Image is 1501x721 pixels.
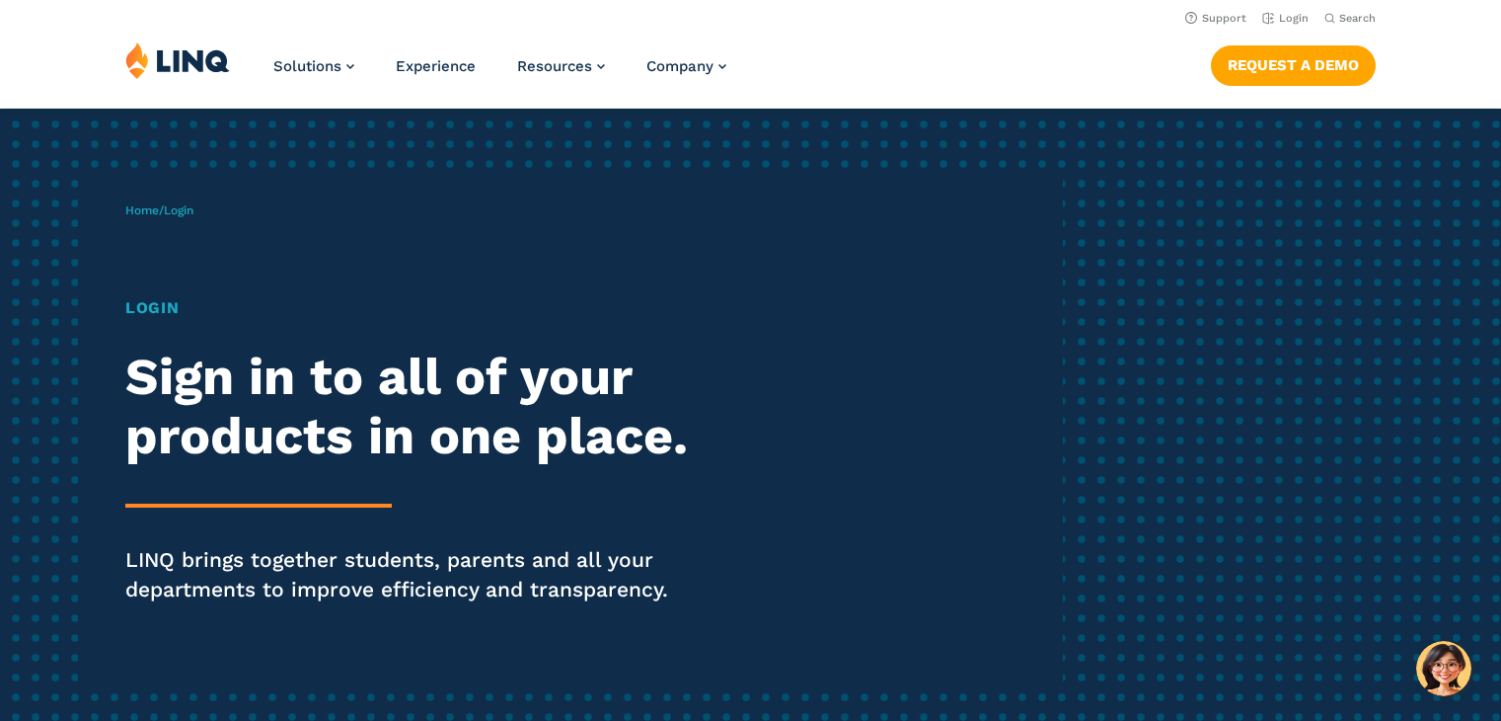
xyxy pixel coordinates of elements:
[273,57,354,75] a: Solutions
[125,348,704,466] h2: Sign in to all of your products in one place.
[1324,11,1376,26] button: Open Search Bar
[125,296,704,320] h1: Login
[517,57,605,75] a: Resources
[273,41,726,107] nav: Primary Navigation
[517,57,592,75] span: Resources
[396,57,476,75] a: Experience
[646,57,713,75] span: Company
[125,545,704,604] p: LINQ brings together students, parents and all your departments to improve efficiency and transpa...
[1211,41,1376,85] nav: Button Navigation
[1416,641,1471,696] button: Hello, have a question? Let’s chat.
[125,41,230,79] img: LINQ | K‑12 Software
[125,203,193,217] span: /
[1262,12,1309,25] a: Login
[164,203,193,217] span: Login
[646,57,726,75] a: Company
[1211,45,1376,85] a: Request a Demo
[1185,12,1246,25] a: Support
[273,57,341,75] span: Solutions
[125,203,159,217] a: Home
[1339,12,1376,25] span: Search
